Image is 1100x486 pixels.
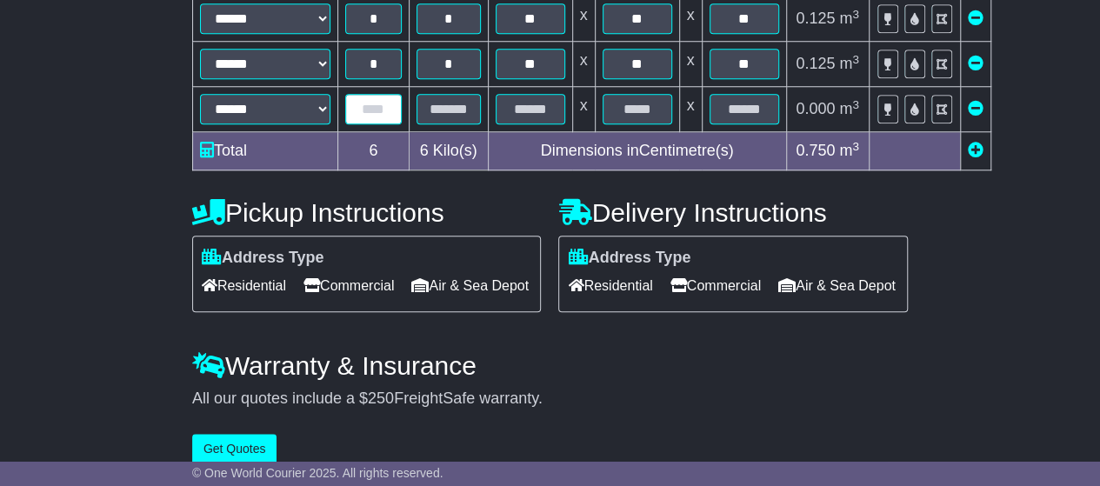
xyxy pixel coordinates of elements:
span: Residential [568,272,652,299]
td: x [679,42,702,87]
td: Kilo(s) [409,132,488,170]
span: Residential [202,272,286,299]
td: x [679,87,702,132]
span: 0.125 [796,10,835,27]
span: 0.000 [796,100,835,117]
label: Address Type [202,249,324,268]
td: x [572,42,595,87]
span: m [839,10,859,27]
span: m [839,55,859,72]
a: Remove this item [968,100,983,117]
span: 6 [420,142,429,159]
span: 0.125 [796,55,835,72]
h4: Warranty & Insurance [192,351,908,380]
span: m [839,100,859,117]
span: Commercial [670,272,761,299]
sup: 3 [852,53,859,66]
td: 6 [337,132,409,170]
td: Total [192,132,337,170]
span: © One World Courier 2025. All rights reserved. [192,466,443,480]
span: m [839,142,859,159]
h4: Pickup Instructions [192,198,542,227]
span: 0.750 [796,142,835,159]
a: Add new item [968,142,983,159]
h4: Delivery Instructions [558,198,908,227]
a: Remove this item [968,55,983,72]
span: Air & Sea Depot [778,272,896,299]
div: All our quotes include a $ FreightSafe warranty. [192,389,908,409]
sup: 3 [852,8,859,21]
span: 250 [368,389,394,407]
sup: 3 [852,140,859,153]
span: Air & Sea Depot [411,272,529,299]
label: Address Type [568,249,690,268]
td: x [572,87,595,132]
button: Get Quotes [192,434,277,464]
span: Commercial [303,272,394,299]
td: Dimensions in Centimetre(s) [488,132,786,170]
a: Remove this item [968,10,983,27]
sup: 3 [852,98,859,111]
